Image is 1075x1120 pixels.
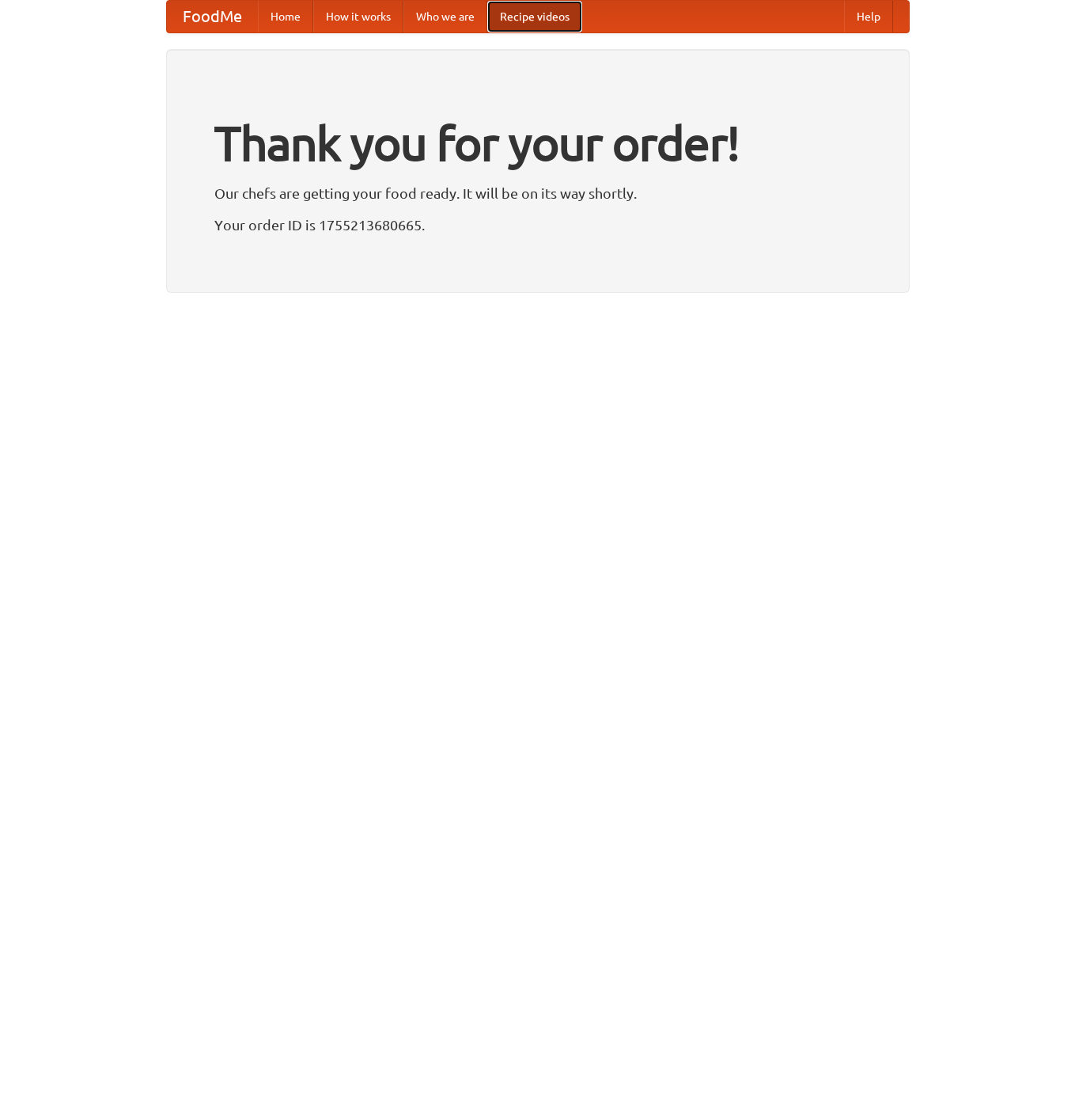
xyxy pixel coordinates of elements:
[487,1,582,32] a: Recipe videos
[313,1,403,32] a: How it works
[403,1,487,32] a: Who we are
[844,1,893,32] a: Help
[258,1,313,32] a: Home
[167,1,258,32] a: FoodMe
[214,181,861,205] p: Our chefs are getting your food ready. It will be on its way shortly.
[214,105,861,181] h1: Thank you for your order!
[214,213,861,237] p: Your order ID is 1755213680665.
